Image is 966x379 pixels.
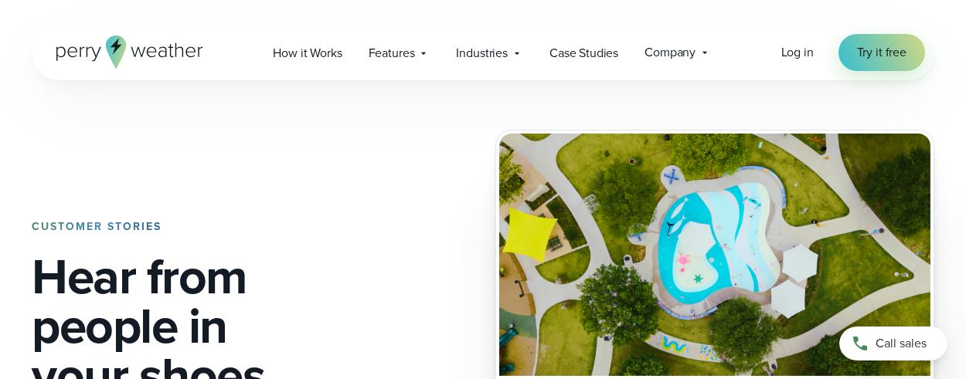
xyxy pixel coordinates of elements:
[839,327,947,360] a: Call sales
[260,37,355,69] a: How it Works
[32,218,162,235] strong: CUSTOMER STORIES
[369,44,415,63] span: Features
[499,134,930,376] img: Duncanville Splash Pad
[857,43,906,62] span: Try it free
[273,44,342,63] span: How it Works
[876,334,927,353] span: Call sales
[645,43,696,62] span: Company
[549,44,618,63] span: Case Studies
[781,43,814,62] a: Log in
[838,34,925,71] a: Try it free
[781,43,814,61] span: Log in
[536,37,631,69] a: Case Studies
[456,44,508,63] span: Industries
